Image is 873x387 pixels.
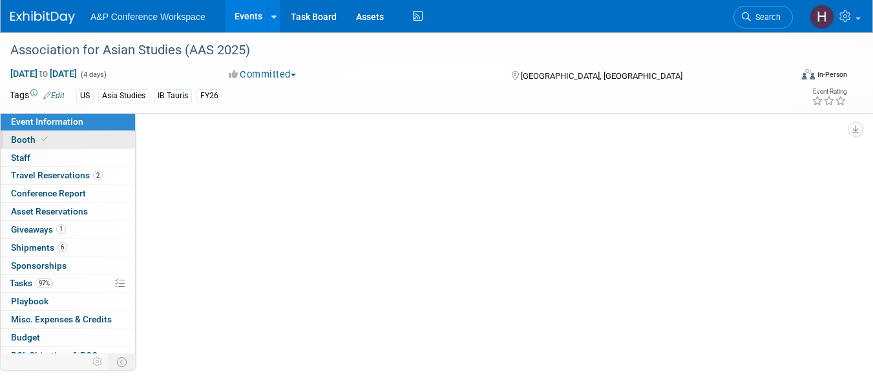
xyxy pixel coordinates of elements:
a: Misc. Expenses & Credits [1,311,135,328]
span: Travel Reservations [11,170,103,180]
span: Search [751,12,781,22]
span: Conference Report [11,188,86,198]
a: Budget [1,329,135,346]
a: Sponsorships [1,257,135,275]
div: Event Format [724,67,847,87]
span: Staff [11,152,30,163]
span: [DATE] [DATE] [10,68,78,79]
div: IB Tauris [154,89,192,103]
span: Playbook [11,296,48,306]
img: ExhibitDay [10,11,75,24]
button: Committed [224,68,301,81]
span: 2 [93,171,103,180]
a: Booth [1,131,135,149]
div: Asia Studies [98,89,149,103]
span: Asset Reservations [11,206,88,216]
a: Event Information [1,113,135,131]
span: to [37,68,50,79]
span: Budget [11,332,40,342]
span: 6 [58,242,67,252]
a: Shipments6 [1,239,135,256]
a: Giveaways1 [1,221,135,238]
a: Asset Reservations [1,203,135,220]
span: Tasks [10,278,53,288]
span: Sponsorships [11,260,67,271]
a: Travel Reservations2 [1,167,135,184]
span: (4 days) [79,70,107,79]
div: US [76,89,94,103]
span: Giveaways [11,224,66,235]
span: Booth [11,134,50,145]
a: Edit [43,91,65,100]
a: Conference Report [1,185,135,202]
div: Event Rating [812,89,847,95]
span: 1 [56,224,66,234]
span: ROI, Objectives & ROO [11,350,98,361]
span: Misc. Expenses & Credits [11,314,112,324]
a: Search [733,6,793,28]
td: Toggle Event Tabs [109,353,136,370]
span: Shipments [11,242,67,253]
div: FY26 [196,89,222,103]
a: Staff [1,149,135,167]
span: A&P Conference Workspace [90,12,205,22]
a: ROI, Objectives & ROO [1,347,135,364]
a: Playbook [1,293,135,310]
img: Format-Inperson.png [802,69,815,79]
span: [GEOGRAPHIC_DATA], [GEOGRAPHIC_DATA] [521,71,682,81]
td: Tags [10,89,65,103]
img: Hali Han [810,5,834,29]
div: Association for Asian Studies (AAS 2025) [6,39,776,62]
div: In-Person [817,70,847,79]
td: Personalize Event Tab Strip [87,353,109,370]
a: Tasks97% [1,275,135,292]
span: Event Information [11,116,83,127]
i: Booth reservation complete [41,136,48,143]
span: 97% [36,278,53,288]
